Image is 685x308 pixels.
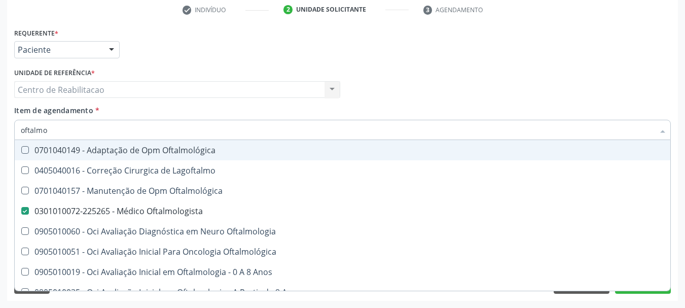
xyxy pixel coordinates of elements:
[21,187,664,195] div: 0701040157 - Manutenção de Opm Oftalmológica
[21,207,664,215] div: 0301010072-225265 - Médico Oftalmologista
[14,65,95,81] label: Unidade de referência
[21,120,654,140] input: Buscar por procedimentos
[21,248,664,256] div: 0905010051 - Oci Avaliação Inicial Para Oncologia Oftalmológica
[283,5,293,14] div: 2
[296,5,366,14] div: Unidade solicitante
[21,268,664,276] div: 0905010019 - Oci Avaliação Inicial em Oftalmologia - 0 A 8 Anos
[14,25,58,41] label: Requerente
[21,227,664,235] div: 0905010060 - Oci Avaliação Diagnóstica em Neuro Oftalmologia
[21,146,664,154] div: 0701040149 - Adaptação de Opm Oftalmológica
[14,106,93,115] span: Item de agendamento
[21,166,664,175] div: 0405040016 - Correção Cirurgica de Lagoftalmo
[18,45,99,55] span: Paciente
[21,288,664,296] div: 0905010035 - Oci Avaliação Inicial em Oftalmologia - A Partir de 9 Anos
